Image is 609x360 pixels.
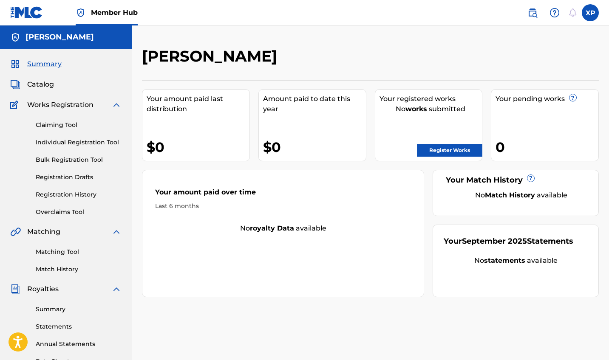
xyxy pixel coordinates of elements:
a: Annual Statements [36,340,122,349]
a: Match History [36,265,122,274]
iframe: Chat Widget [567,319,609,360]
span: Royalties [27,284,59,294]
img: Summary [10,59,20,69]
div: Your pending works [496,94,598,104]
h2: [PERSON_NAME] [142,47,281,66]
div: Your amount paid over time [155,187,411,202]
h5: Xavier Pratt [25,32,94,42]
a: CatalogCatalog [10,79,54,90]
div: No submitted [380,104,482,114]
img: help [550,8,560,18]
img: Top Rightsholder [76,8,86,18]
a: Individual Registration Tool [36,138,122,147]
strong: statements [484,256,525,264]
div: $0 [263,138,366,157]
div: Your Match History [444,174,588,186]
div: Your Statements [444,236,573,247]
img: Accounts [10,32,20,42]
a: Public Search [524,4,541,21]
span: Summary [27,59,62,69]
div: Your amount paid last distribution [147,94,249,114]
img: expand [111,227,122,237]
a: Bulk Registration Tool [36,155,122,164]
span: September 2025 [462,236,527,246]
img: search [527,8,538,18]
div: Notifications [568,8,577,17]
a: Register Works [417,144,482,157]
a: Statements [36,322,122,331]
div: Amount paid to date this year [263,94,366,114]
span: Works Registration [27,100,93,110]
strong: Match History [485,191,535,199]
div: Help [546,4,563,21]
img: Matching [10,227,21,237]
a: Summary [36,305,122,314]
a: Registration History [36,190,122,199]
div: No available [454,190,588,200]
img: expand [111,100,122,110]
div: No available [444,256,588,266]
a: Claiming Tool [36,121,122,129]
strong: works [405,105,427,113]
span: Matching [27,227,60,237]
span: Catalog [27,79,54,90]
span: Member Hub [91,8,138,17]
a: Registration Drafts [36,173,122,182]
div: 0 [496,138,598,157]
div: $0 [147,138,249,157]
img: Works Registration [10,100,21,110]
div: User Menu [582,4,599,21]
img: MLC Logo [10,6,43,19]
div: Last 6 months [155,202,411,211]
span: ? [569,94,576,101]
div: Your registered works [380,94,482,104]
a: Matching Tool [36,247,122,256]
img: Catalog [10,79,20,90]
a: SummarySummary [10,59,62,69]
iframe: Resource Center [585,232,609,302]
span: ? [527,175,534,182]
strong: royalty data [250,224,294,232]
img: expand [111,284,122,294]
div: No available [142,223,424,233]
a: Overclaims Tool [36,208,122,217]
img: Royalties [10,284,20,294]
